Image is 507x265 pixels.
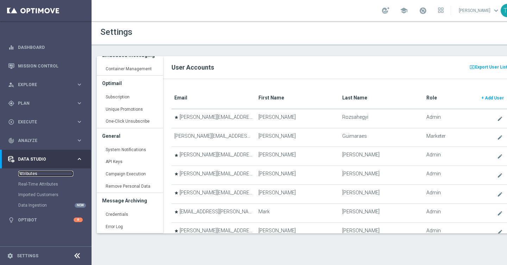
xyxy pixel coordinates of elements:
[8,156,83,162] button: Data Studio keyboard_arrow_right
[97,180,163,193] a: Remove Personal Data
[256,128,339,147] td: [PERSON_NAME]
[100,27,301,37] h1: Settings
[18,57,83,75] a: Mission Control
[18,138,76,143] span: Analyze
[8,57,83,75] div: Mission Control
[426,133,446,139] span: Marketer
[76,118,83,125] i: keyboard_arrow_right
[97,103,163,116] a: Unique Promotions
[76,100,83,106] i: keyboard_arrow_right
[102,128,158,144] h3: General
[18,179,91,189] div: Real-Time Attributes
[97,208,163,221] a: Credentials
[481,96,484,101] span: +
[8,217,14,223] i: lightbulb
[97,144,163,156] a: System Notifications
[492,7,500,14] span: keyboard_arrow_down
[18,171,73,176] a: Attributes
[171,166,255,185] td: [PERSON_NAME][EMAIL_ADDRESS][PERSON_NAME][DOMAIN_NAME]
[497,192,503,197] i: create
[97,156,163,168] a: API Keys
[8,100,14,106] i: gps_fixed
[339,147,423,166] td: [PERSON_NAME]
[485,96,504,101] span: Add User
[8,101,83,106] button: gps_fixed Plan keyboard_arrow_right
[426,95,437,101] translate: Role
[171,147,255,166] td: [PERSON_NAME][EMAIL_ADDRESS][DOMAIN_NAME]
[97,63,163,76] a: Container Management
[76,156,83,162] i: keyboard_arrow_right
[174,172,179,176] i: star
[8,137,14,144] i: track_changes
[8,100,76,106] div: Plan
[426,152,441,158] span: Admin
[8,119,83,125] button: play_circle_outline Execute keyboard_arrow_right
[256,222,339,241] td: [PERSON_NAME]
[97,115,163,128] a: One-Click Unsubscribe
[18,157,76,161] span: Data Studio
[18,38,83,57] a: Dashboard
[97,91,163,104] a: Subscription
[8,44,14,51] i: equalizer
[97,168,163,181] a: Campaign Execution
[8,211,83,229] div: Optibot
[400,7,408,14] span: school
[8,63,83,69] div: Mission Control
[174,115,179,119] i: star
[171,203,255,222] td: [EMAIL_ADDRESS][PERSON_NAME][DOMAIN_NAME]
[75,203,86,208] div: NEW
[76,81,83,88] i: keyboard_arrow_right
[339,222,423,241] td: [PERSON_NAME]
[8,137,76,144] div: Analyze
[8,45,83,50] button: equalizer Dashboard
[171,128,255,147] td: [PERSON_NAME][EMAIL_ADDRESS][PERSON_NAME][DOMAIN_NAME]
[497,154,503,159] i: create
[339,203,423,222] td: [PERSON_NAME]
[174,229,179,233] i: star
[469,64,475,71] i: present_to_all
[426,228,441,234] span: Admin
[174,191,179,195] i: star
[497,229,503,235] i: create
[256,185,339,203] td: [PERSON_NAME]
[426,190,441,196] span: Admin
[339,109,423,128] td: Rozsahegyi
[171,185,255,203] td: [PERSON_NAME][EMAIL_ADDRESS][PERSON_NAME][DOMAIN_NAME]
[497,173,503,178] i: create
[256,203,339,222] td: Mark
[8,82,83,88] button: person_search Explore keyboard_arrow_right
[102,193,158,208] h3: Message Archiving
[497,135,503,140] i: create
[8,82,76,88] div: Explore
[426,209,441,215] span: Admin
[18,200,91,211] div: Data Ingestion
[174,210,179,214] i: star
[339,128,423,147] td: Guimaraes
[256,166,339,185] td: [PERSON_NAME]
[342,95,367,101] translate: Last Name
[426,114,441,120] span: Admin
[497,211,503,216] i: create
[102,76,158,91] h3: Optimail
[18,120,76,124] span: Execute
[171,222,255,241] td: [PERSON_NAME][EMAIL_ADDRESS][PERSON_NAME][DOMAIN_NAME]
[18,202,73,208] a: Data Ingestion
[76,137,83,144] i: keyboard_arrow_right
[256,109,339,128] td: [PERSON_NAME]
[258,95,284,101] translate: First Name
[7,253,13,259] i: settings
[339,166,423,185] td: [PERSON_NAME]
[8,138,83,143] button: track_changes Analyze keyboard_arrow_right
[8,217,83,223] div: lightbulb Optibot 6
[8,156,76,162] div: Data Studio
[174,95,187,101] translate: Email
[174,153,179,157] i: star
[426,171,441,177] span: Admin
[171,109,255,128] td: [PERSON_NAME][EMAIL_ADDRESS][DOMAIN_NAME]
[256,147,339,166] td: [PERSON_NAME]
